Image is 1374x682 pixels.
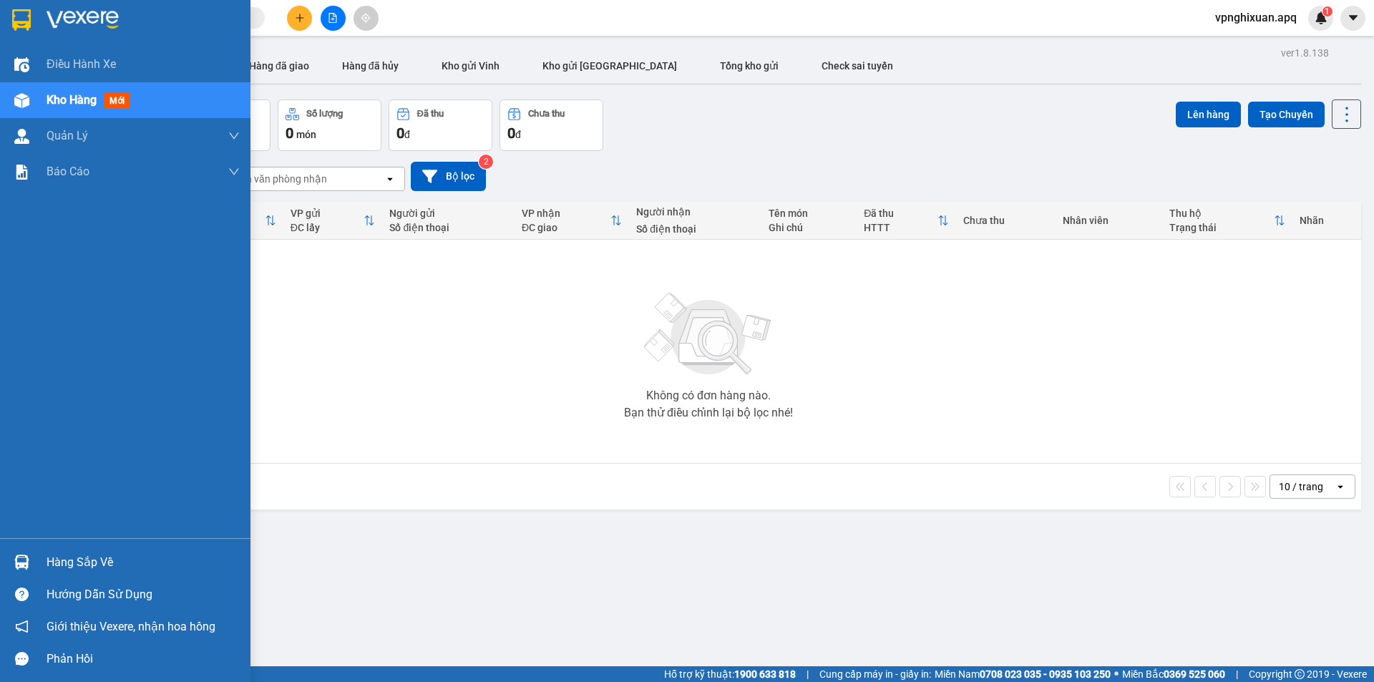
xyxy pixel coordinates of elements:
span: aim [361,13,371,23]
span: caret-down [1347,11,1360,24]
svg: open [384,173,396,185]
div: Tên món [769,208,849,219]
span: đ [404,129,410,140]
span: Hỗ trợ kỹ thuật: [664,666,796,682]
span: | [1236,666,1238,682]
button: aim [354,6,379,31]
div: ĐC giao [522,222,610,233]
div: Người nhận [636,206,754,218]
span: copyright [1295,669,1305,679]
span: mới [104,93,130,109]
img: solution-icon [14,165,29,180]
span: | [807,666,809,682]
span: message [15,652,29,666]
span: 0 [286,125,293,142]
div: Trạng thái [1169,222,1273,233]
button: Bộ lọc [411,162,486,191]
div: ver 1.8.138 [1281,45,1329,61]
span: Quản Lý [47,127,88,145]
div: Đã thu [864,208,937,219]
span: 1 [1325,6,1330,16]
div: Nhân viên [1063,215,1155,226]
img: icon-new-feature [1315,11,1327,24]
button: Đã thu0đ [389,99,492,151]
sup: 2 [479,155,493,169]
div: Chưa thu [528,109,565,119]
span: Kho gửi [GEOGRAPHIC_DATA] [542,60,677,72]
span: file-add [328,13,338,23]
div: ĐC lấy [291,222,364,233]
img: svg+xml;base64,PHN2ZyBjbGFzcz0ibGlzdC1wbHVnX19zdmciIHhtbG5zPSJodHRwOi8vd3d3LnczLm9yZy8yMDAwL3N2Zy... [637,284,780,384]
div: VP nhận [522,208,610,219]
strong: 0369 525 060 [1164,668,1225,680]
button: Tạo Chuyến [1248,102,1325,127]
div: HTTT [864,222,937,233]
img: warehouse-icon [14,555,29,570]
button: file-add [321,6,346,31]
button: plus [287,6,312,31]
div: Phản hồi [47,648,240,670]
strong: 1900 633 818 [734,668,796,680]
span: đ [515,129,521,140]
span: 0 [507,125,515,142]
div: 10 / trang [1279,479,1323,494]
img: warehouse-icon [14,129,29,144]
span: ⚪️ [1114,671,1119,677]
button: caret-down [1340,6,1365,31]
strong: 0708 023 035 - 0935 103 250 [980,668,1111,680]
span: Hàng đã hủy [342,60,399,72]
div: Nhãn [1300,215,1354,226]
span: Cung cấp máy in - giấy in: [819,666,931,682]
th: Toggle SortBy [857,202,956,240]
div: Số lượng [306,109,343,119]
span: down [228,130,240,142]
span: Check sai tuyến [822,60,893,72]
th: Toggle SortBy [1162,202,1292,240]
span: Báo cáo [47,162,89,180]
div: Hàng sắp về [47,552,240,573]
span: Miền Bắc [1122,666,1225,682]
div: Số điện thoại [389,222,507,233]
div: Chưa thu [963,215,1048,226]
th: Toggle SortBy [515,202,629,240]
span: Kho hàng [47,93,97,107]
div: VP gửi [291,208,364,219]
img: logo-vxr [12,9,31,31]
button: Lên hàng [1176,102,1241,127]
div: Không có đơn hàng nào. [646,390,771,401]
span: plus [295,13,305,23]
span: Miền Nam [935,666,1111,682]
div: Chọn văn phòng nhận [228,172,327,186]
th: Toggle SortBy [283,202,383,240]
span: 0 [396,125,404,142]
button: Số lượng0món [278,99,381,151]
div: Hướng dẫn sử dụng [47,584,240,605]
span: down [228,166,240,177]
span: món [296,129,316,140]
button: Chưa thu0đ [500,99,603,151]
span: question-circle [15,588,29,601]
span: Tổng kho gửi [720,60,779,72]
span: Điều hành xe [47,55,116,73]
div: Người gửi [389,208,507,219]
span: notification [15,620,29,633]
div: Bạn thử điều chỉnh lại bộ lọc nhé! [624,407,793,419]
span: vpnghixuan.apq [1204,9,1308,26]
span: Kho gửi Vinh [442,60,500,72]
svg: open [1335,481,1346,492]
img: warehouse-icon [14,57,29,72]
span: Giới thiệu Vexere, nhận hoa hồng [47,618,215,635]
img: warehouse-icon [14,93,29,108]
div: Số điện thoại [636,223,754,235]
div: Ghi chú [769,222,849,233]
button: Hàng đã giao [238,49,321,83]
div: Thu hộ [1169,208,1273,219]
div: Đã thu [417,109,444,119]
sup: 1 [1322,6,1332,16]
